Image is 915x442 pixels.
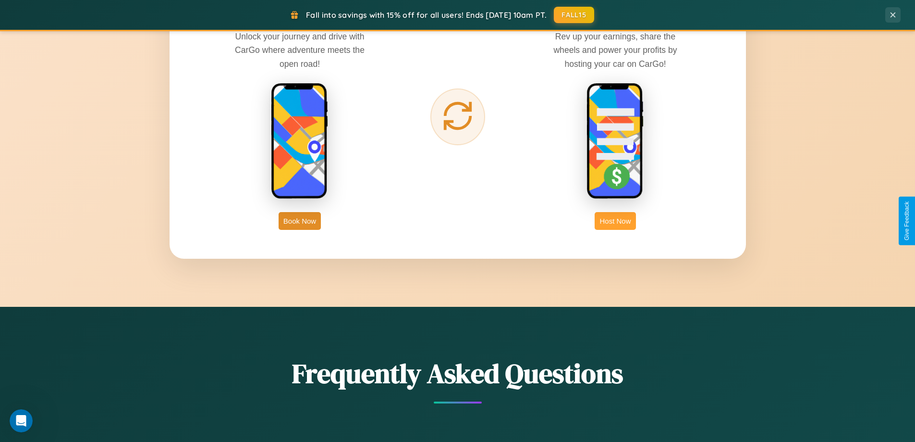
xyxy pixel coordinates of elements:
iframe: Intercom live chat [10,409,33,432]
div: Give Feedback [903,202,910,240]
button: Book Now [279,212,321,230]
button: Host Now [595,212,635,230]
h2: Frequently Asked Questions [170,355,746,392]
p: Unlock your journey and drive with CarGo where adventure meets the open road! [228,30,372,70]
button: FALL15 [554,7,594,23]
img: host phone [586,83,644,200]
img: rent phone [271,83,329,200]
span: Fall into savings with 15% off for all users! Ends [DATE] 10am PT. [306,10,547,20]
p: Rev up your earnings, share the wheels and power your profits by hosting your car on CarGo! [543,30,687,70]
